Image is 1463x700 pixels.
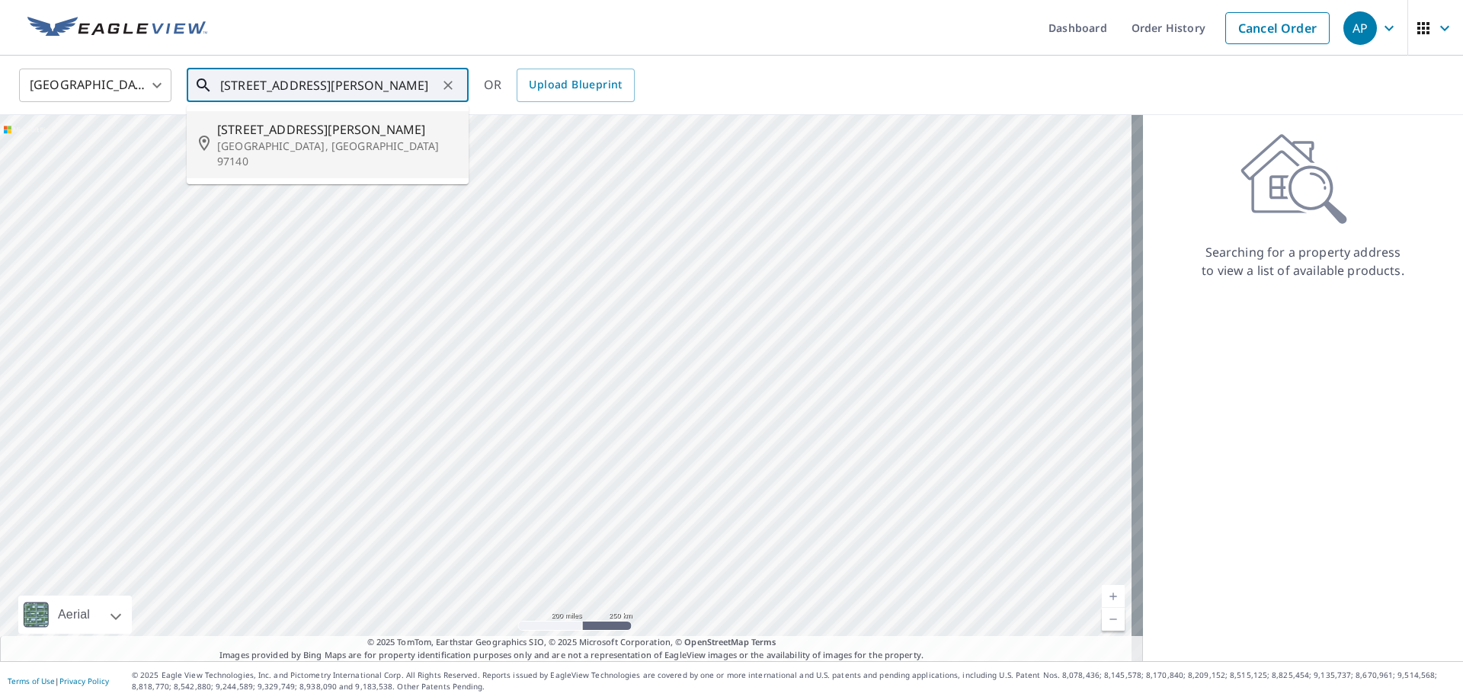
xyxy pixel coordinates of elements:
[751,636,776,647] a: Terms
[59,676,109,686] a: Privacy Policy
[684,636,748,647] a: OpenStreetMap
[132,670,1455,692] p: © 2025 Eagle View Technologies, Inc. and Pictometry International Corp. All Rights Reserved. Repo...
[27,17,207,40] img: EV Logo
[437,75,459,96] button: Clear
[217,139,456,169] p: [GEOGRAPHIC_DATA], [GEOGRAPHIC_DATA] 97140
[529,75,622,94] span: Upload Blueprint
[1102,585,1125,608] a: Current Level 5, Zoom In
[484,69,635,102] div: OR
[1343,11,1377,45] div: AP
[517,69,634,102] a: Upload Blueprint
[367,636,776,649] span: © 2025 TomTom, Earthstar Geographics SIO, © 2025 Microsoft Corporation, ©
[18,596,132,634] div: Aerial
[19,64,171,107] div: [GEOGRAPHIC_DATA]
[8,676,55,686] a: Terms of Use
[217,120,456,139] span: [STREET_ADDRESS][PERSON_NAME]
[1102,608,1125,631] a: Current Level 5, Zoom Out
[8,676,109,686] p: |
[1225,12,1330,44] a: Cancel Order
[220,64,437,107] input: Search by address or latitude-longitude
[53,596,94,634] div: Aerial
[1201,243,1405,280] p: Searching for a property address to view a list of available products.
